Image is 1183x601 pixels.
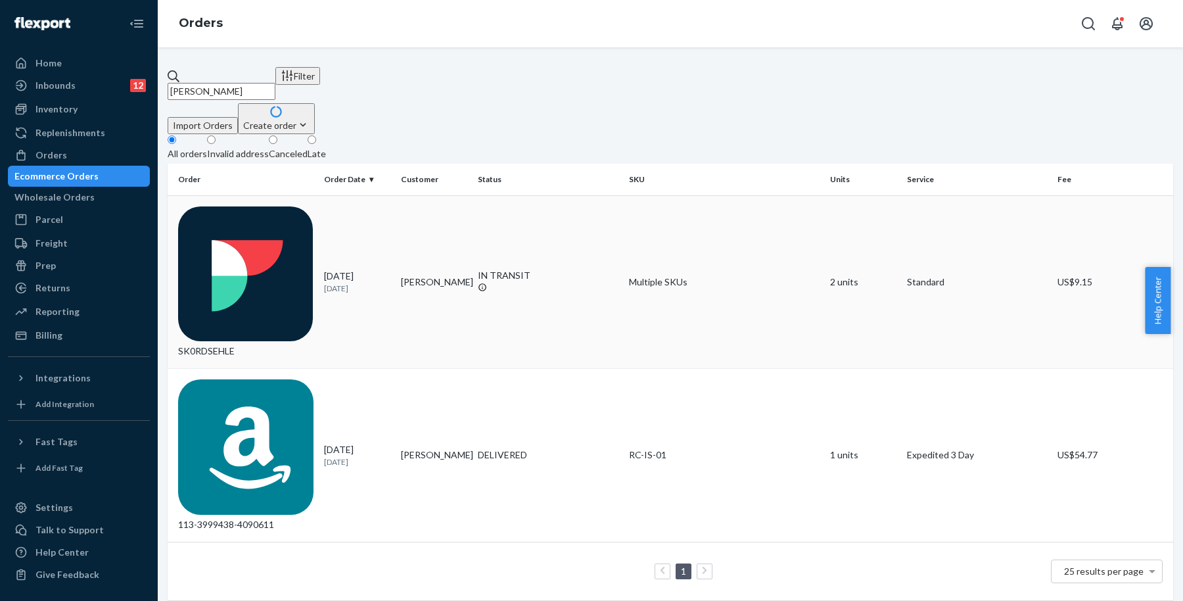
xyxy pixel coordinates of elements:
[678,565,689,577] a: Page 1 is your current page
[207,147,269,160] div: Invalid address
[35,149,67,162] div: Orders
[168,135,176,144] input: All orders
[243,118,310,132] div: Create order
[178,379,313,531] div: 113-3999438-4090611
[8,75,150,96] a: Inbounds12
[35,237,68,250] div: Freight
[1145,267,1171,334] button: Help Center
[902,164,1053,195] th: Service
[396,195,473,369] td: [PERSON_NAME]
[8,187,150,208] a: Wholesale Orders
[1052,369,1173,542] td: US$54.77
[8,542,150,563] a: Help Center
[8,122,150,143] a: Replenishments
[8,255,150,276] a: Prep
[1075,11,1102,37] button: Open Search Box
[8,497,150,518] a: Settings
[324,456,390,468] p: [DATE]
[624,195,825,369] td: Multiple SKUs
[907,276,1048,289] p: Standard
[825,164,902,195] th: Units
[308,147,326,160] div: Late
[124,11,150,37] button: Close Navigation
[8,166,150,187] a: Ecommerce Orders
[8,233,150,254] a: Freight
[825,195,902,369] td: 2 units
[168,5,233,43] ol: breadcrumbs
[275,67,320,85] button: Filter
[168,164,319,195] th: Order
[1052,195,1173,369] td: US$9.15
[8,145,150,166] a: Orders
[1133,11,1159,37] button: Open account menu
[269,147,308,160] div: Canceled
[319,164,396,195] th: Order Date
[35,568,99,581] div: Give Feedback
[324,283,390,294] p: [DATE]
[35,213,63,226] div: Parcel
[35,126,105,139] div: Replenishments
[624,164,825,195] th: SKU
[825,369,902,542] td: 1 units
[207,135,216,144] input: Invalid address
[8,209,150,230] a: Parcel
[269,135,277,144] input: Canceled
[907,448,1048,462] p: Expedited 3 Day
[238,103,315,134] button: Create order
[8,431,150,452] button: Fast Tags
[35,546,89,559] div: Help Center
[8,301,150,322] a: Reporting
[168,117,238,134] button: Import Orders
[8,53,150,74] a: Home
[130,79,146,92] div: 12
[8,564,150,585] button: Give Feedback
[178,206,313,358] div: SK0RDSEHLE
[168,83,275,100] input: Search orders
[14,170,99,183] div: Ecommerce Orders
[324,270,390,294] div: [DATE]
[179,16,223,30] a: Orders
[35,103,78,116] div: Inventory
[308,135,316,144] input: Late
[396,369,473,542] td: [PERSON_NAME]
[35,398,94,410] div: Add Integration
[478,448,618,462] div: DELIVERED
[14,191,95,204] div: Wholesale Orders
[35,79,76,92] div: Inbounds
[35,281,70,295] div: Returns
[281,69,315,83] div: Filter
[8,368,150,389] button: Integrations
[1064,565,1144,577] span: 25 results per page
[35,523,104,537] div: Talk to Support
[8,325,150,346] a: Billing
[478,269,618,282] div: IN TRANSIT
[14,17,70,30] img: Flexport logo
[35,329,62,342] div: Billing
[8,458,150,479] a: Add Fast Tag
[35,305,80,318] div: Reporting
[1104,11,1130,37] button: Open notifications
[8,99,150,120] a: Inventory
[35,372,91,385] div: Integrations
[8,394,150,415] a: Add Integration
[473,164,624,195] th: Status
[35,435,78,448] div: Fast Tags
[35,501,73,514] div: Settings
[8,519,150,541] a: Talk to Support
[35,259,56,272] div: Prep
[1052,164,1173,195] th: Fee
[168,147,207,160] div: All orders
[324,443,390,468] div: [DATE]
[8,277,150,299] a: Returns
[629,448,820,462] div: RC-IS-01
[401,174,467,185] div: Customer
[35,57,62,70] div: Home
[35,462,83,473] div: Add Fast Tag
